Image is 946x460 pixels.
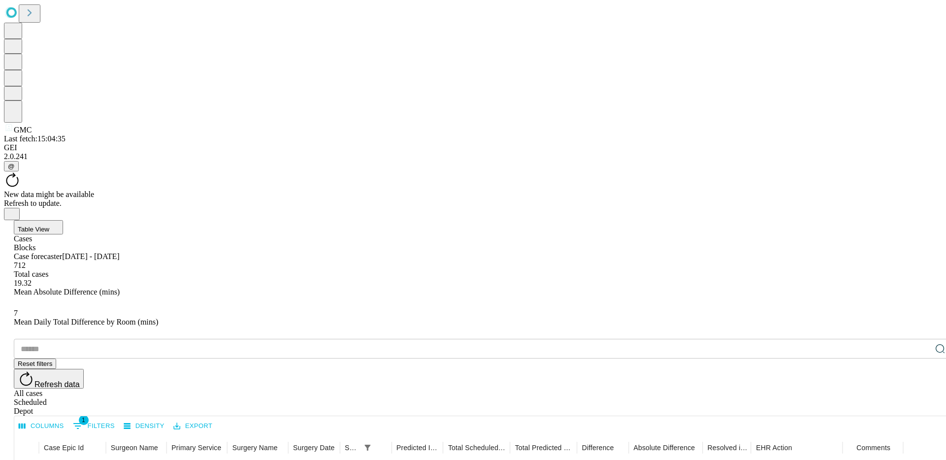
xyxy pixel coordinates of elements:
span: @ [8,163,15,170]
div: 1 active filter [361,441,374,455]
div: Surgeon Name [111,444,158,452]
span: 1 [79,415,89,425]
button: Reset filters [14,359,56,369]
span: Last fetch: 15:04:35 [4,134,66,143]
button: Close [4,208,20,220]
div: EHR Action [756,444,792,452]
span: Table View [18,226,49,233]
span: Reset filters [18,360,52,367]
div: Surgery Date [293,444,335,452]
div: 2.0.241 [4,152,942,161]
div: Total Predicted Duration [515,444,574,452]
div: Resolved in EHR [708,444,748,452]
button: Table View [14,220,63,234]
div: Comments [856,444,890,452]
div: Total Scheduled Duration [448,444,507,452]
button: Export [171,419,215,434]
button: Sort [375,441,389,455]
div: Difference [582,444,614,452]
button: Show filters [70,418,117,434]
div: Scheduled In Room Duration [345,444,360,452]
span: [DATE] - [DATE] [62,252,119,261]
button: Show filters [361,441,374,455]
div: New data might be available [4,190,942,199]
div: Case Epic Id [44,444,84,452]
span: Total cases [14,270,48,278]
span: Mean Absolute Difference (mins) [14,288,120,296]
span: Refresh data [34,380,80,389]
button: Refresh data [14,369,84,389]
div: Surgery Name [232,444,277,452]
div: Primary Service [171,444,221,452]
button: @ [4,161,19,171]
button: Select columns [16,419,67,434]
div: GEI [4,143,942,152]
span: 19.32 [14,279,32,287]
div: Absolute Difference [634,444,695,452]
span: Mean Daily Total Difference by Room (mins) [14,318,158,326]
div: Predicted In Room Duration [397,444,440,452]
button: Density [121,419,167,434]
span: 7 [14,309,18,317]
div: Refresh to update. [4,199,942,208]
div: New data might be availableRefresh to update.Close [4,171,942,220]
span: 712 [14,261,26,269]
span: GMC [14,126,32,134]
span: Case forecaster [14,252,62,261]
